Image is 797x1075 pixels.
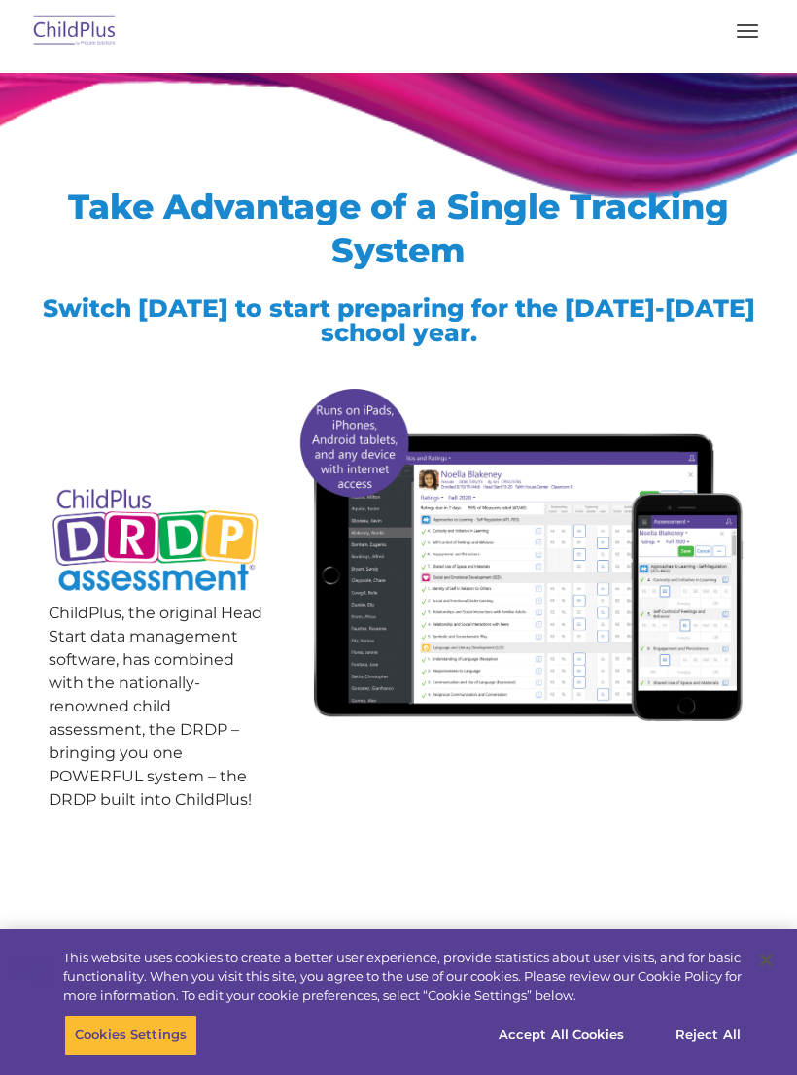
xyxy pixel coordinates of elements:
[49,604,262,809] span: ChildPlus, the original Head Start data management software, has combined with the nationally-ren...
[43,294,755,347] span: Switch [DATE] to start preparing for the [DATE]-[DATE] school year.
[292,379,748,729] img: All-devices
[49,476,262,607] img: Copyright - DRDP Logo
[745,939,787,982] button: Close
[68,186,729,271] span: Take Advantage of a Single Tracking System
[63,949,742,1006] div: This website uses cookies to create a better user experience, provide statistics about user visit...
[488,1015,635,1056] button: Accept All Cookies
[647,1015,769,1056] button: Reject All
[64,1015,197,1056] button: Cookies Settings
[29,9,121,54] img: ChildPlus by Procare Solutions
